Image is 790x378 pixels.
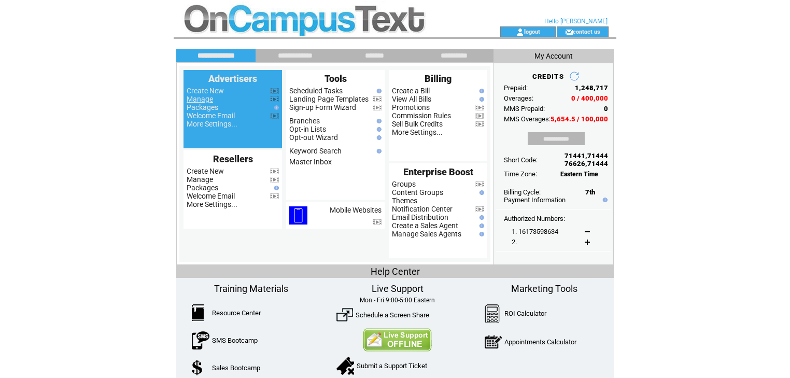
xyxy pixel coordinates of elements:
a: Scheduled Tasks [289,87,343,95]
a: Create New [187,167,224,175]
img: help.gif [272,186,279,190]
span: MMS Overages: [504,115,551,123]
a: ROI Calculator [504,310,546,317]
span: Eastern Time [560,171,598,178]
img: help.gif [477,97,484,102]
a: Appointments Calculator [504,338,576,346]
span: 2. [512,238,517,246]
a: Mobile Websites [330,206,382,214]
span: Overages: [504,94,533,102]
a: Master Inbox [289,158,332,166]
span: Help Center [371,266,420,277]
span: 1. 16173598634 [512,228,558,235]
a: More Settings... [187,200,237,208]
span: 1,248,717 [575,84,608,92]
span: Marketing Tools [511,283,577,294]
a: Manage [187,175,213,184]
img: help.gif [374,149,382,153]
a: More Settings... [392,128,443,136]
span: Tools [325,73,347,84]
a: Manage [187,95,213,103]
img: video.png [475,206,484,212]
span: Live Support [372,283,424,294]
span: Short Code: [504,156,538,164]
a: Landing Page Templates [289,95,369,103]
img: help.gif [374,89,382,93]
a: Welcome Email [187,192,235,200]
span: 5,654.5 / 100,000 [551,115,608,123]
img: video.png [270,96,279,102]
a: Create a Bill [392,87,430,95]
img: account_icon.gif [516,28,524,36]
img: video.png [270,193,279,199]
a: Sell Bulk Credits [392,120,443,128]
img: SupportTicket.png [336,357,354,375]
img: help.gif [600,198,608,202]
a: Submit a Support Ticket [357,362,427,370]
img: video.png [373,105,382,110]
a: Commission Rules [392,111,451,120]
span: Billing [425,73,452,84]
span: My Account [534,52,573,60]
a: Notification Center [392,205,453,213]
span: Advertisers [208,73,257,84]
a: Resource Center [212,309,261,317]
img: video.png [270,113,279,119]
a: Groups [392,180,416,188]
span: Prepaid: [504,84,528,92]
a: View All Bills [392,95,431,103]
a: Promotions [392,103,430,111]
img: video.png [475,181,484,187]
span: MMS Prepaid: [504,105,545,113]
a: contact us [573,28,600,35]
a: logout [524,28,540,35]
span: Billing Cycle: [504,188,541,196]
a: Sign-up Form Wizard [289,103,356,111]
a: More Settings... [187,120,237,128]
img: video.png [270,177,279,183]
img: video.png [270,88,279,94]
span: Training Materials [214,283,288,294]
img: video.png [475,113,484,119]
img: video.png [373,219,382,225]
img: video.png [270,169,279,174]
a: Opt-in Lists [289,125,326,133]
img: SalesBootcamp.png [192,360,204,375]
a: Sales Bootcamp [212,364,260,372]
img: help.gif [477,223,484,228]
img: help.gif [272,105,279,110]
a: Content Groups [392,188,443,197]
span: Mon - Fri 9:00-5:00 Eastern [360,297,435,304]
img: video.png [475,105,484,110]
img: help.gif [477,232,484,236]
a: Opt-out Wizard [289,133,338,142]
a: Keyword Search [289,147,342,155]
a: Welcome Email [187,111,235,120]
a: Create a Sales Agent [392,221,458,230]
img: help.gif [477,190,484,195]
span: Resellers [213,153,253,164]
a: Manage Sales Agents [392,230,461,238]
span: 0 / 400,000 [571,94,608,102]
img: Contact Us [363,328,432,352]
img: mobile-websites.png [289,206,307,225]
img: help.gif [374,119,382,123]
img: Calculator.png [485,304,500,323]
span: 71441,71444 76626,71444 [565,152,608,167]
img: help.gif [477,89,484,93]
span: 7th [585,188,595,196]
a: Schedule a Screen Share [356,311,429,319]
a: Themes [392,197,417,205]
img: contact_us_icon.gif [565,28,573,36]
a: SMS Bootcamp [212,337,258,344]
span: CREDITS [532,73,564,80]
span: Enterprise Boost [403,166,473,177]
span: Authorized Numbers: [504,215,565,222]
img: SMSBootcamp.png [192,331,209,349]
a: Branches [289,117,320,125]
img: video.png [373,96,382,102]
a: Email Distribution [392,213,448,221]
span: Time Zone: [504,170,537,178]
img: video.png [475,121,484,127]
img: AppointmentCalc.png [485,333,502,351]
